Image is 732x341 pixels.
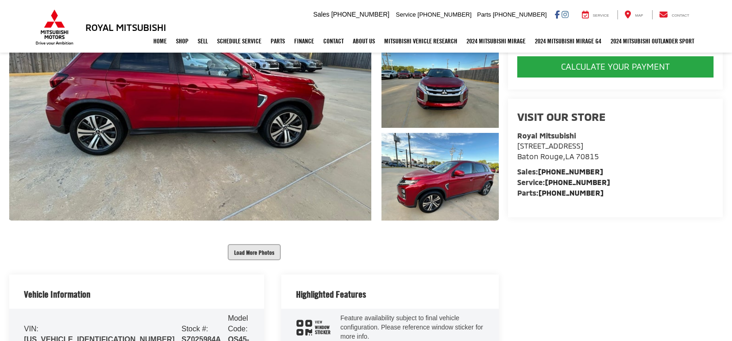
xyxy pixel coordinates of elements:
span: VIN: [24,325,38,333]
span: Feature availability subject to final vehicle configuration. Please reference window sticker for ... [340,314,483,340]
a: [STREET_ADDRESS] Baton Rouge,LA 70815 [517,141,599,161]
button: CALCULATE YOUR PAYMENT [517,56,714,78]
button: Load More Photos [228,244,281,260]
a: 2024 Mitsubishi Mirage G4 [530,30,606,53]
a: 2024 Mitsubishi Outlander SPORT [606,30,699,53]
span: Service [593,13,609,18]
span: Parts [477,11,491,18]
span: [PHONE_NUMBER] [493,11,547,18]
span: Sales [313,11,329,18]
strong: Royal Mitsubishi [517,131,576,140]
span: Contact [672,13,689,18]
a: Map [617,10,650,19]
span: [PHONE_NUMBER] [331,11,389,18]
span: , [517,152,599,161]
a: Schedule Service: Opens in a new tab [212,30,266,53]
span: LA [565,152,574,161]
a: 2024 Mitsubishi Mirage [462,30,530,53]
span: Window [315,325,331,330]
a: Parts: Opens in a new tab [266,30,290,53]
strong: Parts: [517,188,604,197]
a: [PHONE_NUMBER] [545,178,610,186]
a: Contact [652,10,696,19]
a: Contact [319,30,348,53]
span: Map [635,13,643,18]
img: 2020 Mitsubishi Outlander Sport 2.0 SE [380,132,500,222]
a: About Us [348,30,380,53]
span: Sticker [315,330,331,335]
a: Expand Photo 3 [381,133,499,221]
a: Finance [290,30,319,53]
a: Instagram: Click to visit our Instagram page [562,11,569,18]
h2: Highlighted Features [296,289,366,299]
a: Sell [193,30,212,53]
span: Stock #: [181,325,208,333]
span: [STREET_ADDRESS] [517,141,583,150]
strong: Sales: [517,167,603,176]
a: Service [575,10,616,19]
a: Home [149,30,171,53]
span: View [315,320,331,325]
a: [PHONE_NUMBER] [538,167,603,176]
img: 2020 Mitsubishi Outlander Sport 2.0 SE [380,39,500,129]
a: Facebook: Click to visit our Facebook page [555,11,560,18]
span: 70815 [576,152,599,161]
a: Mitsubishi Vehicle Research [380,30,462,53]
h3: Royal Mitsubishi [85,22,166,32]
span: Baton Rouge [517,152,563,161]
a: Shop [171,30,193,53]
strong: Service: [517,178,610,186]
h2: Visit our Store [517,111,714,123]
img: Mitsubishi [34,9,75,45]
div: window sticker [296,319,331,335]
span: Model Code: [228,314,248,333]
a: Expand Photo 2 [381,40,499,128]
span: [PHONE_NUMBER] [417,11,472,18]
h2: Vehicle Information [24,289,91,299]
span: Service [396,11,416,18]
a: [PHONE_NUMBER] [538,188,604,197]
